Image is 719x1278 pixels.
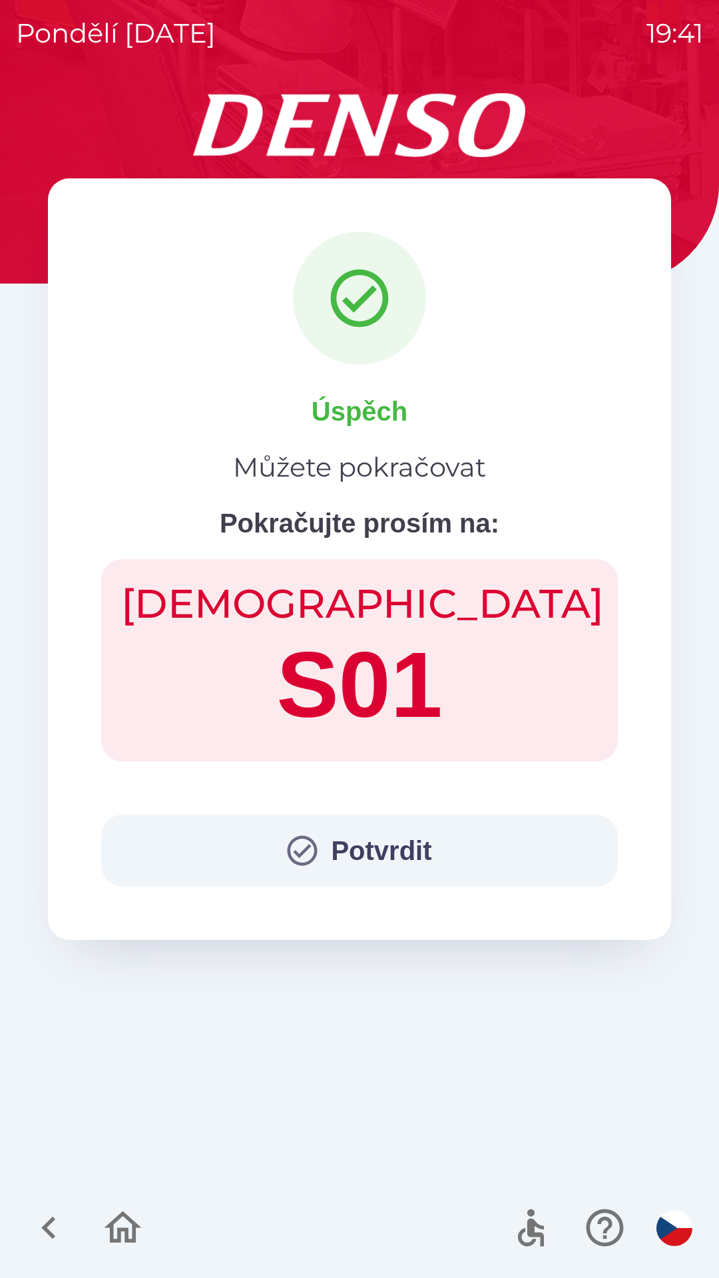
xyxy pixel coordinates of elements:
[101,815,618,887] button: Potvrdit
[121,628,598,742] h1: S01
[48,93,671,157] img: Logo
[656,1210,692,1246] img: cs flag
[646,13,703,53] p: 19:41
[233,447,486,487] p: Můžete pokračovat
[121,579,598,628] h2: [DEMOGRAPHIC_DATA]
[16,13,216,53] p: pondělí [DATE]
[220,503,499,543] p: Pokračujte prosím na:
[312,391,408,431] p: Úspěch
